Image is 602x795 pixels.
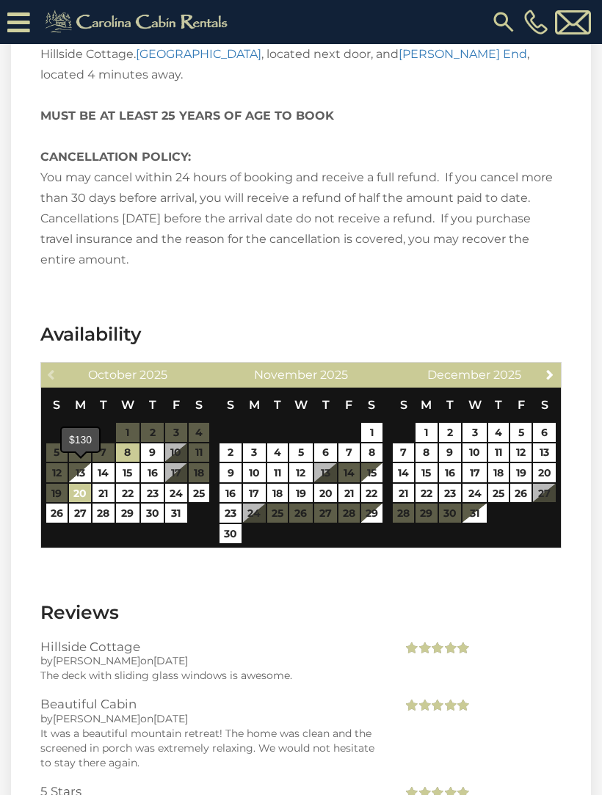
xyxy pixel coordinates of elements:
[521,10,551,35] a: [PHONE_NUMBER]
[314,484,336,503] a: 20
[468,398,482,412] span: Wednesday
[40,640,380,653] h3: Hillside Cottage
[533,423,556,442] a: 6
[495,398,502,412] span: Thursday
[69,504,91,523] a: 27
[116,504,140,523] a: 29
[121,398,134,412] span: Wednesday
[463,443,487,462] a: 10
[320,368,348,382] span: 2025
[289,484,313,503] a: 19
[399,47,527,61] a: [PERSON_NAME] End
[37,7,240,37] img: Khaki-logo.png
[173,398,180,412] span: Friday
[40,697,380,711] h3: Beautiful Cabin
[153,712,188,725] span: [DATE]
[314,443,336,462] a: 6
[220,484,242,503] a: 16
[165,504,187,523] a: 31
[493,368,521,382] span: 2025
[510,423,532,442] a: 5
[267,463,288,482] a: 11
[254,368,317,382] span: November
[446,398,454,412] span: Tuesday
[40,653,380,668] div: by on
[416,423,437,442] a: 1
[227,398,234,412] span: Sunday
[393,484,414,503] a: 21
[533,443,556,462] a: 13
[69,463,91,482] a: 13
[141,443,163,462] a: 9
[439,443,462,462] a: 9
[541,398,548,412] span: Saturday
[53,654,140,667] span: [PERSON_NAME]
[116,463,140,482] a: 15
[361,484,382,503] a: 22
[490,9,517,35] img: search-regular.svg
[88,368,137,382] span: October
[416,463,437,482] a: 15
[294,398,308,412] span: Wednesday
[439,463,462,482] a: 16
[393,463,414,482] a: 14
[361,463,382,482] a: 15
[439,423,462,442] a: 2
[510,484,532,503] a: 26
[510,463,532,482] a: 19
[195,398,203,412] span: Saturday
[40,726,380,770] div: It was a beautiful mountain retreat! The home was clean and the screened in porch was extremely r...
[510,443,532,462] a: 12
[393,443,414,462] a: 7
[289,443,313,462] a: 5
[274,398,281,412] span: Tuesday
[220,443,242,462] a: 2
[116,443,140,462] a: 8
[46,504,68,523] a: 26
[243,443,265,462] a: 3
[100,398,107,412] span: Tuesday
[93,484,114,503] a: 21
[345,398,352,412] span: Friday
[40,322,562,347] h3: Availability
[463,463,487,482] a: 17
[243,463,265,482] a: 10
[62,428,99,451] div: $130
[141,463,163,482] a: 16
[421,398,432,412] span: Monday
[40,109,334,164] strong: MUST BE AT LEAST 25 YEARS OF AGE TO BOOK CANCELLATION POLICY:
[53,712,140,725] span: [PERSON_NAME]
[427,368,490,382] span: December
[189,484,209,503] a: 25
[488,463,509,482] a: 18
[518,398,525,412] span: Friday
[368,398,375,412] span: Saturday
[249,398,260,412] span: Monday
[53,398,60,412] span: Sunday
[136,47,261,61] a: [GEOGRAPHIC_DATA]
[361,423,382,442] a: 1
[488,443,509,462] a: 11
[220,463,242,482] a: 9
[488,484,509,503] a: 25
[533,463,556,482] a: 20
[139,368,167,382] span: 2025
[463,484,487,503] a: 24
[488,423,509,442] a: 4
[93,504,114,523] a: 28
[541,365,559,383] a: Next
[544,369,556,380] span: Next
[463,504,487,523] a: 31
[289,463,313,482] a: 12
[153,654,188,667] span: [DATE]
[439,484,462,503] a: 23
[322,398,330,412] span: Thursday
[243,484,265,503] a: 17
[416,443,437,462] a: 8
[75,398,86,412] span: Monday
[40,711,380,726] div: by on
[220,504,242,523] a: 23
[361,504,382,523] a: 29
[141,504,163,523] a: 30
[416,484,437,503] a: 22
